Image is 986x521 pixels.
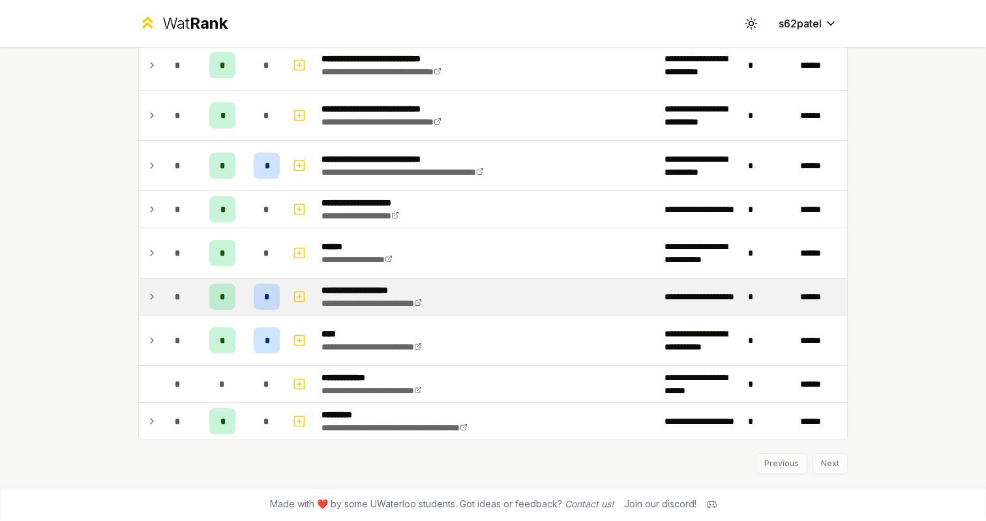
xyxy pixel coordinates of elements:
[162,13,228,34] div: Wat
[624,498,696,511] div: Join our discord!
[779,16,822,31] span: s62patel
[138,13,228,34] a: WatRank
[565,498,614,509] a: Contact us!
[190,14,228,33] span: Rank
[768,12,848,35] button: s62patel
[270,498,614,511] span: Made with ❤️ by some UWaterloo students. Got ideas or feedback?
